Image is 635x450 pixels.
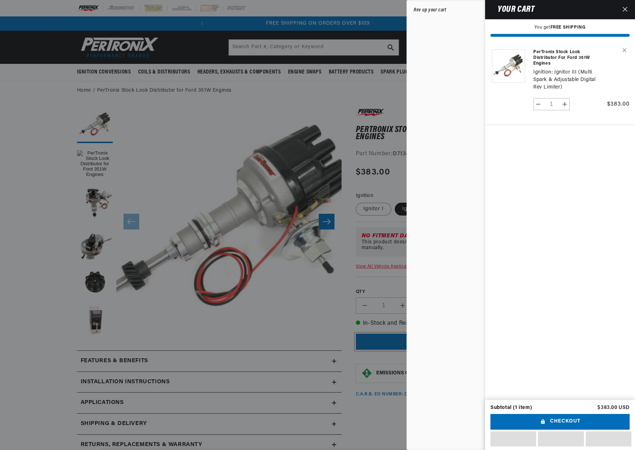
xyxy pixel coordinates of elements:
span: $383.00 [607,101,630,107]
dd: Ignitor III (Multi Spark & Adjustable Digital Rev Limiter) [533,70,596,90]
dt: Ignition: [533,70,553,75]
p: You get [490,25,630,31]
input: Quantity for PerTronix Stock Look Distributor for Ford 351W Engines [543,98,560,110]
a: PerTronix Stock Look Distributor for Ford 351W Engines [533,49,604,66]
button: Checkout [490,414,630,430]
p: $383.00 USD [598,405,630,410]
strong: FREE SHIPPING [550,25,586,30]
h2: Your cart [490,6,534,13]
div: Subtotal (1 item) [490,405,532,410]
button: Remove PerTronix Stock Look Distributor for Ford 351W Engines - Ignitor III (Multi Spark & Adjust... [617,44,629,56]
